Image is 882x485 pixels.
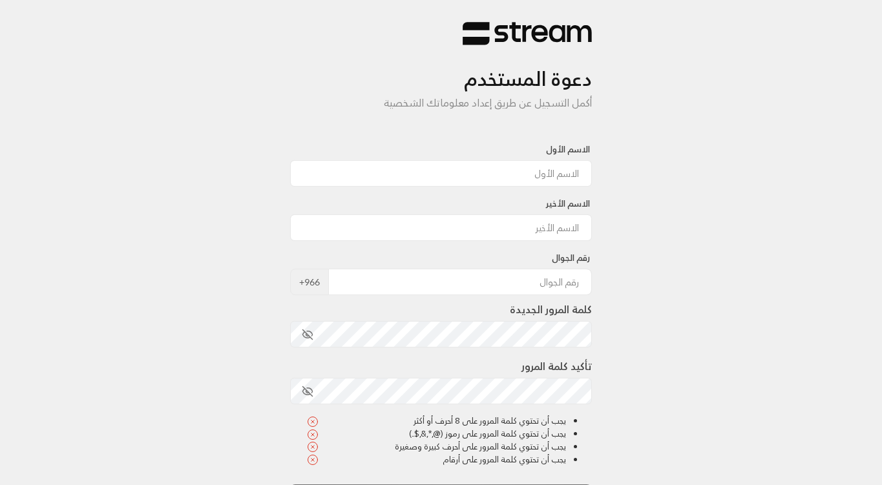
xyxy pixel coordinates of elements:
[290,160,593,187] input: الاسم الأول
[307,440,567,453] div: يجب أن تحتوي كلمة المرور على أحرف كبيرة وصغيرة
[521,358,592,374] label: تأكيد كلمة المرور
[328,269,593,295] input: رقم الجوال
[307,415,567,428] div: يجب أن تحتوي كلمة المرور على 8 أحرف أو أكثر
[552,251,590,264] label: رقم الجوال
[290,97,593,109] h6: أكمل التسجيل عن طريق إعداد معلوماتك الشخصية
[510,302,592,317] label: كلمة المرور الجديدة
[307,453,567,466] div: يجب أن تحتوي كلمة المرور على أرقام
[463,21,592,46] img: Stream Logo
[290,269,329,295] span: +966
[297,380,319,402] button: toggle password visibility
[297,324,319,346] button: toggle password visibility
[307,428,567,440] div: يجب أن تحتوي كلمة المرور على رموز (@,*,&,$..)
[290,214,593,241] input: الاسم الأخير
[546,197,590,210] label: الاسم الأخير
[290,46,593,90] h3: دعوة المستخدم
[546,143,590,156] label: الاسم الأول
